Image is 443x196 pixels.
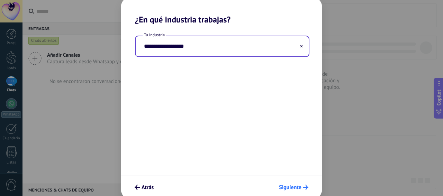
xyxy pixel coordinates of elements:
[132,181,157,193] button: Atrás
[143,32,166,38] span: Tu industria
[279,185,301,190] span: Siguiente
[142,185,154,190] span: Atrás
[276,181,311,193] button: Siguiente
